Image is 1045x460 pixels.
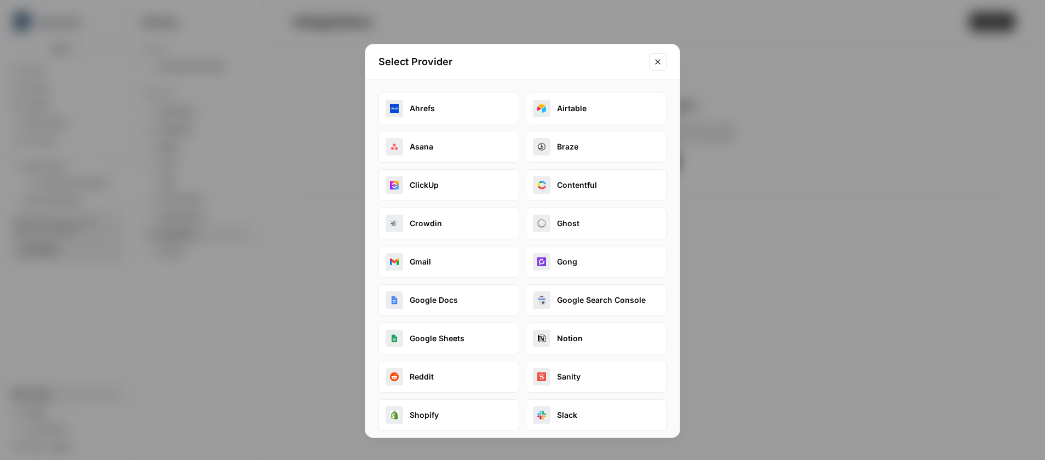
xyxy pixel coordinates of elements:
img: shopify [390,411,399,419]
img: braze [537,142,546,151]
button: crowdinCrowdin [378,208,519,239]
button: notionNotion [526,323,667,354]
img: reddit [390,372,399,381]
button: google_docsGoogle Docs [378,284,519,316]
h2: Select Provider [378,54,642,70]
img: notion [537,334,546,343]
img: google_search_console [537,296,546,304]
img: sanity [537,372,546,381]
img: contentful [537,181,546,189]
img: asana [390,142,399,151]
button: airtable_oauthAirtable [526,93,667,124]
img: clickup [390,181,399,189]
button: shopifyShopify [378,399,519,431]
button: gongGong [526,246,667,278]
img: slack [537,411,546,419]
img: ahrefs [390,104,399,113]
img: gmail [390,257,399,266]
button: contentfulContentful [526,169,667,201]
button: Close modal [649,53,667,71]
img: google_sheets [390,334,399,343]
button: ahrefsAhrefs [378,93,519,124]
img: airtable_oauth [537,104,546,113]
button: clickupClickUp [378,169,519,201]
button: gmailGmail [378,246,519,278]
button: asanaAsana [378,131,519,163]
button: google_sheetsGoogle Sheets [378,323,519,354]
img: gong [537,257,546,266]
button: slackSlack [526,399,667,431]
img: ghost [537,219,546,228]
button: sanitySanity [526,361,667,393]
button: ghostGhost [526,208,667,239]
img: crowdin [390,219,399,228]
button: redditReddit [378,361,519,393]
img: google_docs [390,296,399,304]
button: brazeBraze [526,131,667,163]
button: google_search_consoleGoogle Search Console [526,284,667,316]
